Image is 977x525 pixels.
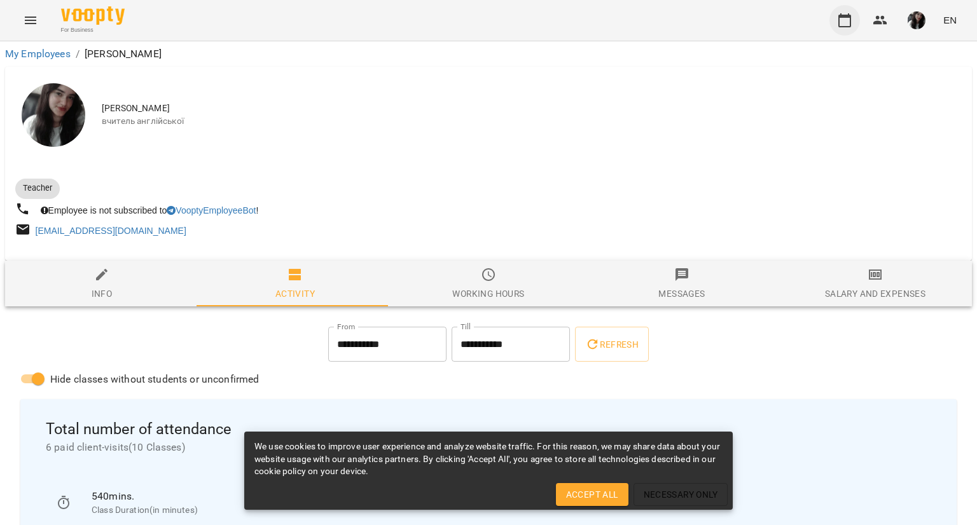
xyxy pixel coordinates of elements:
span: Total number of attendance [46,419,931,439]
button: Accept All [556,483,628,506]
div: We use cookies to improve user experience and analyze website traffic. For this reason, we may sh... [254,435,723,483]
img: Поліна Гончаренко [22,83,85,147]
img: d9ea9a7fe13608e6f244c4400442cb9c.jpg [908,11,925,29]
div: Messages [658,286,705,301]
button: Necessary Only [634,483,728,506]
p: 540 mins. [92,489,921,504]
span: вчитель англійської [102,115,962,128]
button: Menu [15,5,46,36]
span: EN [943,13,957,27]
div: Salary and Expenses [825,286,925,301]
span: [PERSON_NAME] [102,102,962,115]
button: Refresh [575,327,649,362]
div: Working hours [452,286,524,301]
a: [EMAIL_ADDRESS][DOMAIN_NAME] [36,226,186,236]
div: Activity [275,286,315,301]
span: Refresh [585,337,639,352]
span: 6 paid client-visits ( 10 Classes ) [46,440,931,455]
button: EN [938,8,962,32]
a: My Employees [5,48,71,60]
span: Accept All [566,487,618,502]
span: Necessary Only [644,487,718,502]
nav: breadcrumb [5,46,972,62]
a: VooptyEmployeeBot [167,205,256,215]
span: Teacher [15,182,60,194]
div: Employee is not subscribed to ! [38,201,261,219]
div: Info [92,286,113,301]
img: Voopty Logo [61,6,125,25]
span: Hide classes without students or unconfirmed [50,372,260,387]
p: Class Duration(in minutes) [92,504,921,517]
li: / [76,46,80,62]
p: [PERSON_NAME] [85,46,162,62]
span: For Business [61,26,125,34]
